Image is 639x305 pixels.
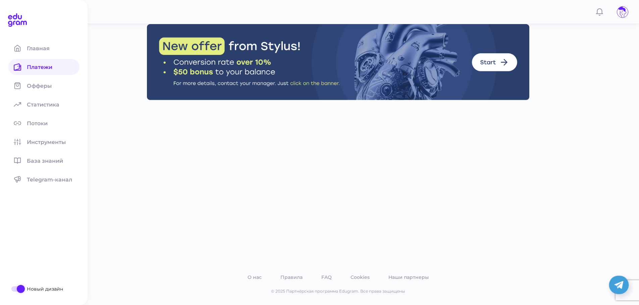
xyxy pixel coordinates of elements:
p: © 2025 Партнёрская программа Edugram. Все права защищены [147,288,529,294]
span: Статистика [27,101,67,108]
a: Инструменты [8,134,79,150]
span: Telegram-канал [27,176,80,183]
span: Платежи [27,64,60,70]
a: Cookies [349,273,371,282]
a: Главная [8,40,79,56]
a: О нас [246,273,263,282]
span: Инструменты [27,139,74,145]
a: База знаний [8,153,79,169]
a: Правила [279,273,304,282]
span: Главная [27,45,58,52]
span: Новый дизайн [27,286,98,292]
span: Потоки [27,120,56,127]
img: Stylus Banner [147,24,529,100]
a: FAQ [320,273,333,282]
a: Telegram-канал [8,171,79,187]
span: База знаний [27,158,71,164]
a: Статистика [8,96,79,112]
a: Наши партнеры [387,273,430,282]
a: Офферы [8,78,79,94]
a: Потоки [8,115,79,131]
a: Платежи [8,59,79,75]
span: Офферы [27,83,60,89]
